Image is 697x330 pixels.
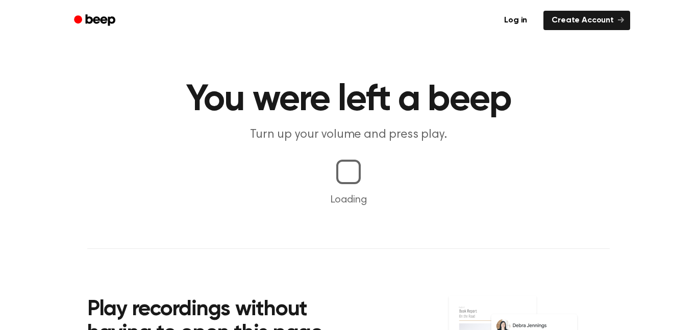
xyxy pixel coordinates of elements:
a: Beep [67,11,125,31]
a: Log in [494,9,537,32]
p: Turn up your volume and press play. [153,126,544,143]
a: Create Account [543,11,630,30]
h1: You were left a beep [87,82,610,118]
p: Loading [12,192,685,208]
